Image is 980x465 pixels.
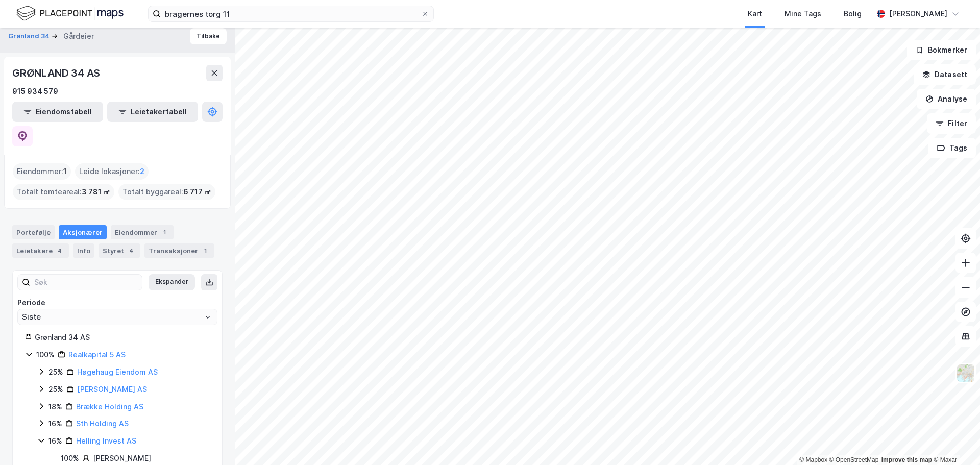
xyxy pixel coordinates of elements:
div: Portefølje [12,225,55,239]
span: 3 781 ㎡ [82,186,110,198]
img: Z [956,363,975,383]
div: [PERSON_NAME] [93,452,151,464]
button: Tilbake [190,28,227,44]
div: 1 [159,227,169,237]
button: Open [204,313,212,321]
div: Periode [17,297,217,309]
button: Bokmerker [907,40,976,60]
iframe: Chat Widget [929,416,980,465]
div: 16% [48,418,62,430]
div: 25% [48,366,63,378]
input: Søk [30,275,142,290]
div: GRØNLAND 34 AS [12,65,102,81]
a: Brække Holding AS [76,402,143,411]
div: Kontrollprogram for chat [929,416,980,465]
div: 16% [48,435,62,447]
button: Filter [927,113,976,134]
input: Søk på adresse, matrikkel, gårdeiere, leietakere eller personer [161,6,421,21]
div: Leietakere [12,243,69,258]
span: 6 717 ㎡ [183,186,211,198]
span: 2 [140,165,144,178]
button: Datasett [914,64,976,85]
div: Bolig [844,8,862,20]
a: OpenStreetMap [829,456,879,463]
div: 1 [200,246,210,256]
a: Helling Invest AS [76,436,136,445]
input: ClearOpen [18,309,217,325]
div: Leide lokasjoner : [75,163,149,180]
div: 915 934 579 [12,85,58,97]
img: logo.f888ab2527a4732fd821a326f86c7f29.svg [16,5,124,22]
div: Eiendommer : [13,163,71,180]
div: Transaksjoner [144,243,214,258]
div: 4 [55,246,65,256]
a: Sth Holding AS [76,419,129,428]
a: [PERSON_NAME] AS [77,385,147,394]
span: 1 [63,165,67,178]
div: Totalt tomteareal : [13,184,114,200]
div: 100% [36,349,55,361]
div: 100% [61,452,79,464]
div: 4 [126,246,136,256]
button: Eiendomstabell [12,102,103,122]
div: Grønland 34 AS [35,331,210,344]
button: Ekspander [149,274,195,290]
div: Aksjonærer [59,225,107,239]
button: Grønland 34 [8,31,52,41]
div: Kart [748,8,762,20]
div: [PERSON_NAME] [889,8,947,20]
div: 25% [48,383,63,396]
a: Mapbox [799,456,827,463]
div: 18% [48,401,62,413]
div: Gårdeier [63,30,94,42]
a: Improve this map [881,456,932,463]
div: Totalt byggareal : [118,184,215,200]
a: Høgehaug Eiendom AS [77,368,158,376]
div: Info [73,243,94,258]
button: Analyse [917,89,976,109]
div: Styret [99,243,140,258]
button: Tags [928,138,976,158]
div: Mine Tags [785,8,821,20]
button: Leietakertabell [107,102,198,122]
a: Realkapital 5 AS [68,350,126,359]
div: Eiendommer [111,225,174,239]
